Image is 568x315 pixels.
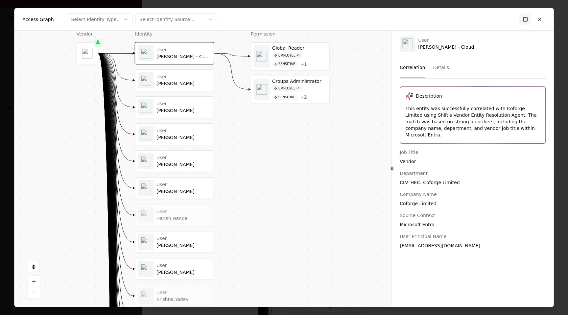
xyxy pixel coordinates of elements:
div: Sensitive [272,94,298,100]
div: User [418,37,474,43]
div: Job Title [400,149,546,156]
button: Details [433,57,449,78]
div: User [156,235,211,241]
div: CLV_HEC: Coforge Limited [400,179,546,186]
div: User [156,47,211,53]
div: [PERSON_NAME] [156,162,211,168]
div: Vendor [400,158,546,165]
div: Select Identity Type... [71,16,121,22]
div: Groups Administrator [272,78,327,84]
div: + 2 [300,94,307,100]
div: [PERSON_NAME] [156,189,211,195]
button: Correlation [400,57,425,78]
div: User [156,262,211,268]
div: User Principal Name [400,233,546,240]
div: Coforge Limited [400,200,546,207]
div: Employee PII [272,52,303,59]
div: Description [416,93,442,99]
div: Harish.Nanda [156,216,211,222]
img: entra [402,38,413,49]
div: [PERSON_NAME] [156,270,211,276]
div: User [156,74,211,80]
div: User [156,101,211,107]
div: Company Name [400,191,546,198]
div: Global Reader [272,45,327,51]
div: [PERSON_NAME] [156,81,211,87]
div: User [156,289,211,295]
div: Vendor [77,31,98,37]
div: Department [400,170,546,177]
div: Identity [135,31,214,37]
div: User [156,182,211,187]
div: [PERSON_NAME] - Cloud [156,54,211,60]
div: Sensitive [272,61,298,67]
div: This entity was successfully correlated with Coforge Limited using Shift's Vendor Entity Resoluti... [405,105,540,138]
div: [PERSON_NAME] - Cloud [418,37,474,50]
div: User [156,128,211,133]
div: [PERSON_NAME] [156,108,211,114]
div: + 1 [300,61,307,67]
div: [PERSON_NAME] [156,135,211,141]
button: Select Identity Type... [67,13,133,25]
div: A [94,39,102,47]
button: Select Identity Source... [135,13,218,25]
div: Krishna.Yadav [156,297,211,303]
div: Employee PII [272,85,303,92]
div: Select Identity Source... [140,16,195,22]
button: +2 [300,94,307,100]
div: [PERSON_NAME] [156,243,211,249]
div: Microsoft Entra [400,221,546,228]
div: User [156,155,211,160]
div: User [156,208,211,214]
div: Access Graph [22,16,54,22]
button: +1 [300,61,307,67]
div: [EMAIL_ADDRESS][DOMAIN_NAME] [400,242,546,249]
div: Permission [251,31,330,37]
div: Source Context [400,212,546,219]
